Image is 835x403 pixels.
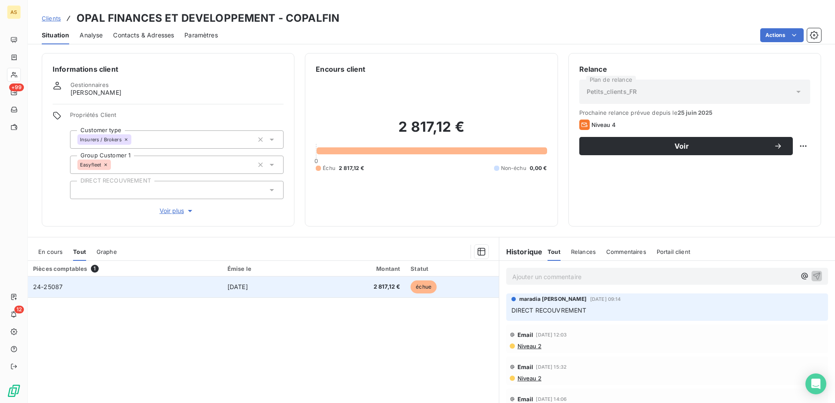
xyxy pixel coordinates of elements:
[339,164,364,172] span: 2 817,12 €
[591,121,616,128] span: Niveau 4
[530,164,547,172] span: 0,00 €
[314,157,318,164] span: 0
[590,296,621,302] span: [DATE] 09:14
[519,295,587,303] span: maradia [PERSON_NAME]
[315,283,400,291] span: 2 817,12 €
[227,283,248,290] span: [DATE]
[316,118,547,144] h2: 2 817,12 €
[315,265,400,272] div: Montant
[14,306,24,313] span: 12
[42,15,61,22] span: Clients
[33,283,63,290] span: 24-25087
[805,373,826,394] div: Open Intercom Messenger
[80,31,103,40] span: Analyse
[590,143,774,150] span: Voir
[316,64,365,74] h6: Encours client
[571,248,596,255] span: Relances
[7,384,21,398] img: Logo LeanPay
[38,248,63,255] span: En cours
[606,248,646,255] span: Commentaires
[517,375,541,382] span: Niveau 2
[131,136,138,143] input: Ajouter une valeur
[499,246,543,257] h6: Historique
[517,343,541,350] span: Niveau 2
[501,164,526,172] span: Non-échu
[657,248,690,255] span: Portail client
[411,265,493,272] div: Statut
[42,31,69,40] span: Situation
[579,64,810,74] h6: Relance
[70,111,284,123] span: Propriétés Client
[184,31,218,40] span: Paramètres
[80,162,101,167] span: Easyfleet
[113,31,174,40] span: Contacts & Adresses
[579,109,810,116] span: Prochaine relance prévue depuis le
[33,265,217,273] div: Pièces comptables
[9,83,24,91] span: +99
[760,28,804,42] button: Actions
[77,10,339,26] h3: OPAL FINANCES ET DEVELOPPEMENT - COPALFIN
[536,332,567,337] span: [DATE] 12:03
[70,88,121,97] span: [PERSON_NAME]
[518,363,534,370] span: Email
[587,87,637,96] span: Petits_clients_FR
[227,265,305,272] div: Émise le
[536,396,567,402] span: [DATE] 14:06
[97,248,117,255] span: Graphe
[73,248,86,255] span: Tout
[518,396,534,403] span: Email
[411,280,437,293] span: échue
[42,14,61,23] a: Clients
[91,265,99,273] span: 1
[323,164,335,172] span: Échu
[70,206,284,216] button: Voir plus
[77,186,84,194] input: Ajouter une valeur
[53,64,284,74] h6: Informations client
[678,109,713,116] span: 25 juin 2025
[7,5,21,19] div: AS
[518,331,534,338] span: Email
[80,137,122,142] span: Insurers / Brokers
[579,137,793,155] button: Voir
[511,306,587,314] span: DIRECT RECOUVREMENT
[70,81,109,88] span: Gestionnaires
[160,206,194,215] span: Voir plus
[536,364,567,370] span: [DATE] 15:32
[111,161,118,169] input: Ajouter une valeur
[548,248,561,255] span: Tout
